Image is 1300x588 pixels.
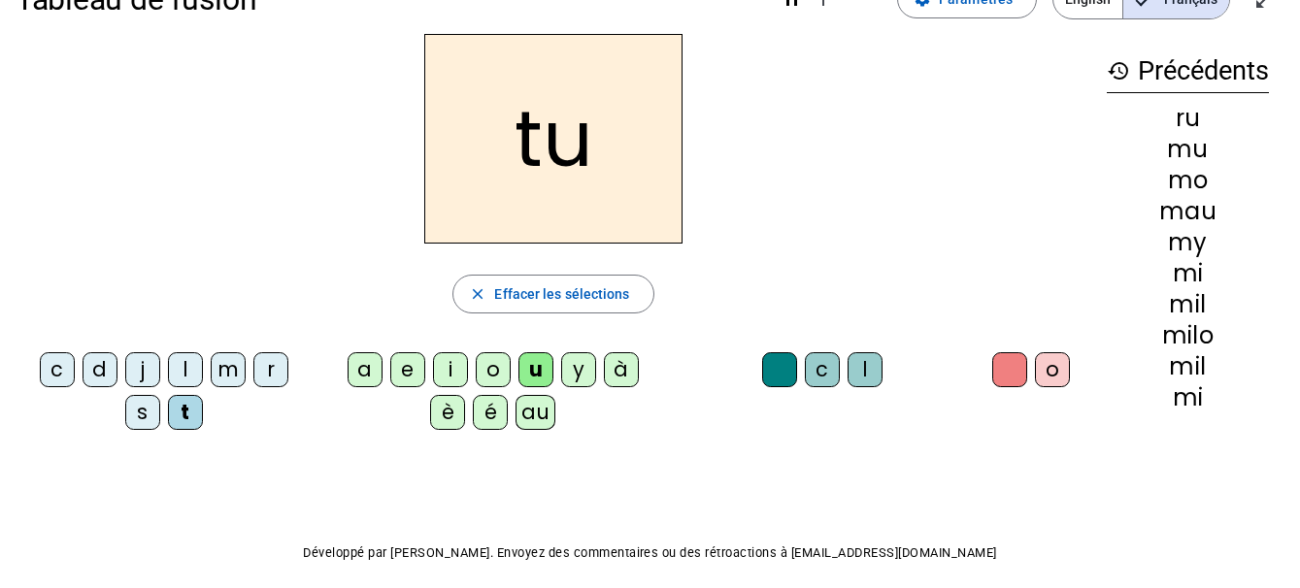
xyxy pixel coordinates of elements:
[494,282,629,306] span: Effacer les sélections
[1107,107,1269,130] div: ru
[805,352,840,387] div: c
[211,352,246,387] div: m
[1107,231,1269,254] div: my
[516,395,555,430] div: au
[473,395,508,430] div: é
[16,541,1284,565] p: Développé par [PERSON_NAME]. Envoyez des commentaires ou des rétroactions à [EMAIL_ADDRESS][DOMAI...
[168,395,203,430] div: t
[125,395,160,430] div: s
[433,352,468,387] div: i
[390,352,425,387] div: e
[1107,293,1269,316] div: mil
[125,352,160,387] div: j
[1107,169,1269,192] div: mo
[348,352,383,387] div: a
[83,352,117,387] div: d
[1035,352,1070,387] div: o
[168,352,203,387] div: l
[40,352,75,387] div: c
[452,275,653,313] button: Effacer les sélections
[476,352,511,387] div: o
[604,352,639,387] div: à
[1107,355,1269,378] div: mil
[518,352,553,387] div: u
[469,285,486,303] mat-icon: close
[1107,59,1130,82] mat-icon: history
[1107,49,1269,93] h3: Précédents
[424,34,683,244] h2: tu
[253,352,288,387] div: r
[1107,324,1269,347] div: milo
[430,395,465,430] div: è
[1107,262,1269,285] div: mi
[1107,138,1269,161] div: mu
[1107,200,1269,223] div: mau
[1107,386,1269,409] div: mi
[561,352,596,387] div: y
[848,352,883,387] div: l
